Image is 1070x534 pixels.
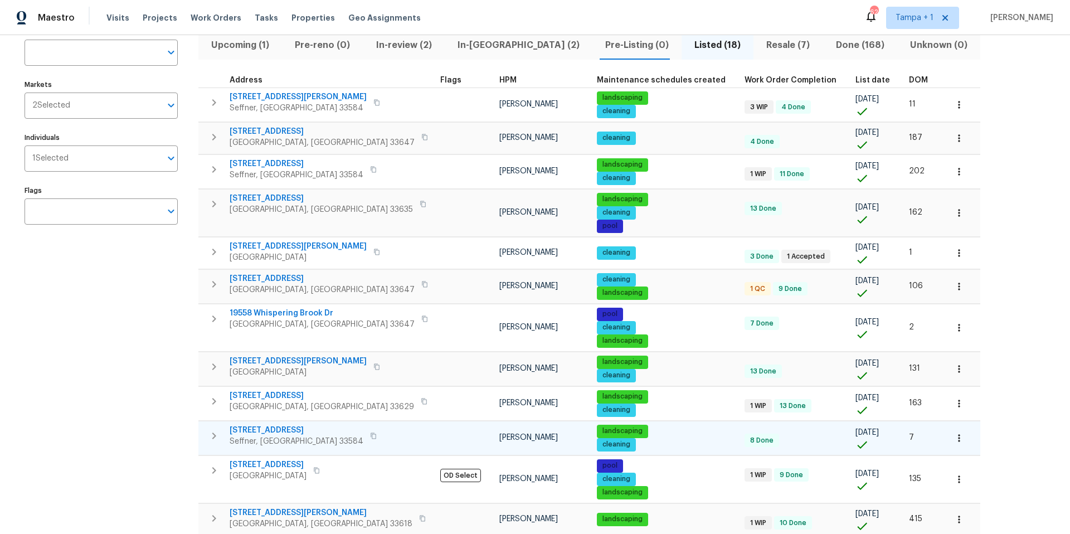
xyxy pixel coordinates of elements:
[230,103,367,114] span: Seffner, [GEOGRAPHIC_DATA] 33584
[745,76,836,84] span: Work Order Completion
[598,106,635,116] span: cleaning
[230,470,307,482] span: [GEOGRAPHIC_DATA]
[598,275,635,284] span: cleaning
[230,169,363,181] span: Seffner, [GEOGRAPHIC_DATA] 33584
[775,401,810,411] span: 13 Done
[909,365,920,372] span: 131
[499,434,558,441] span: [PERSON_NAME]
[163,45,179,60] button: Open
[440,469,481,482] span: OD Select
[230,507,412,518] span: [STREET_ADDRESS][PERSON_NAME]
[499,399,558,407] span: [PERSON_NAME]
[599,37,675,53] span: Pre-Listing (0)
[986,12,1053,23] span: [PERSON_NAME]
[746,470,771,480] span: 1 WIP
[746,169,771,179] span: 1 WIP
[230,193,413,204] span: [STREET_ADDRESS]
[230,518,412,530] span: [GEOGRAPHIC_DATA], [GEOGRAPHIC_DATA] 33618
[25,187,178,194] label: Flags
[230,158,363,169] span: [STREET_ADDRESS]
[746,319,778,328] span: 7 Done
[230,356,367,367] span: [STREET_ADDRESS][PERSON_NAME]
[909,475,921,483] span: 135
[143,12,177,23] span: Projects
[289,37,356,53] span: Pre-reno (0)
[830,37,891,53] span: Done (168)
[598,133,635,143] span: cleaning
[106,12,129,23] span: Visits
[499,475,558,483] span: [PERSON_NAME]
[230,137,415,148] span: [GEOGRAPHIC_DATA], [GEOGRAPHIC_DATA] 33647
[230,284,415,295] span: [GEOGRAPHIC_DATA], [GEOGRAPHIC_DATA] 33647
[440,76,461,84] span: Flags
[855,277,879,285] span: [DATE]
[598,160,647,169] span: landscaping
[774,284,806,294] span: 9 Done
[598,323,635,332] span: cleaning
[230,126,415,137] span: [STREET_ADDRESS]
[163,151,179,166] button: Open
[230,252,367,263] span: [GEOGRAPHIC_DATA]
[499,134,558,142] span: [PERSON_NAME]
[598,514,647,524] span: landscaping
[855,203,879,211] span: [DATE]
[598,93,647,103] span: landscaping
[870,7,878,18] div: 62
[909,399,922,407] span: 163
[855,318,879,326] span: [DATE]
[598,336,647,346] span: landscaping
[775,470,808,480] span: 9 Done
[855,162,879,170] span: [DATE]
[163,98,179,113] button: Open
[499,167,558,175] span: [PERSON_NAME]
[909,167,925,175] span: 202
[369,37,437,53] span: In-review (2)
[499,323,558,331] span: [PERSON_NAME]
[855,76,890,84] span: List date
[255,14,278,22] span: Tasks
[746,204,781,213] span: 13 Done
[499,76,517,84] span: HPM
[909,434,914,441] span: 7
[598,405,635,415] span: cleaning
[598,392,647,401] span: landscaping
[598,173,635,183] span: cleaning
[230,91,367,103] span: [STREET_ADDRESS][PERSON_NAME]
[777,103,810,112] span: 4 Done
[598,488,647,497] span: landscaping
[597,76,726,84] span: Maintenance schedules created
[32,101,70,110] span: 2 Selected
[855,429,879,436] span: [DATE]
[230,76,262,84] span: Address
[746,137,779,147] span: 4 Done
[909,134,922,142] span: 187
[904,37,974,53] span: Unknown (0)
[746,103,772,112] span: 3 WIP
[855,95,879,103] span: [DATE]
[25,134,178,141] label: Individuals
[499,100,558,108] span: [PERSON_NAME]
[909,515,922,523] span: 415
[746,367,781,376] span: 13 Done
[38,12,75,23] span: Maestro
[775,518,811,528] span: 10 Done
[688,37,747,53] span: Listed (18)
[598,208,635,217] span: cleaning
[746,401,771,411] span: 1 WIP
[775,169,809,179] span: 11 Done
[909,208,922,216] span: 162
[230,273,415,284] span: [STREET_ADDRESS]
[746,436,778,445] span: 8 Done
[291,12,335,23] span: Properties
[855,129,879,137] span: [DATE]
[855,244,879,251] span: [DATE]
[499,515,558,523] span: [PERSON_NAME]
[230,425,363,436] span: [STREET_ADDRESS]
[230,459,307,470] span: [STREET_ADDRESS]
[909,76,928,84] span: DOM
[230,319,415,330] span: [GEOGRAPHIC_DATA], [GEOGRAPHIC_DATA] 33647
[909,100,916,108] span: 11
[499,365,558,372] span: [PERSON_NAME]
[760,37,816,53] span: Resale (7)
[909,323,914,331] span: 2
